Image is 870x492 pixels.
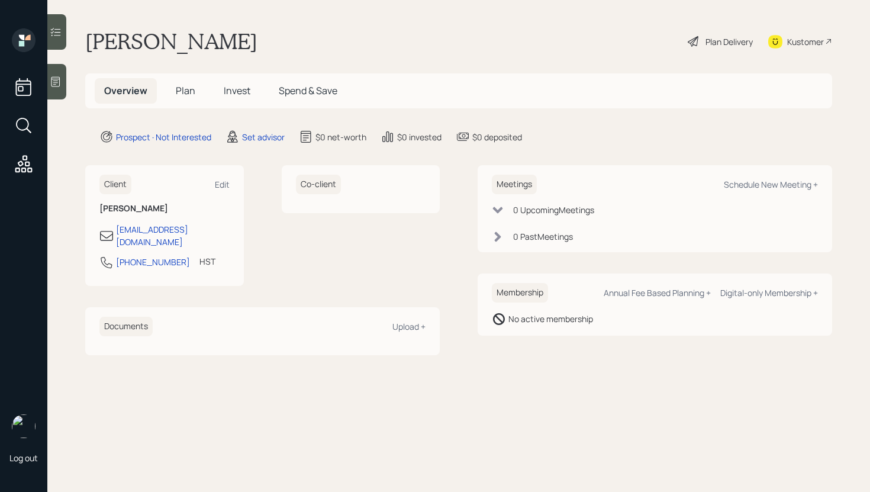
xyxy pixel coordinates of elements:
[513,204,594,216] div: 0 Upcoming Meeting s
[787,36,824,48] div: Kustomer
[116,131,211,143] div: Prospect · Not Interested
[492,175,537,194] h6: Meetings
[99,175,131,194] h6: Client
[397,131,442,143] div: $0 invested
[99,204,230,214] h6: [PERSON_NAME]
[279,84,337,97] span: Spend & Save
[705,36,753,48] div: Plan Delivery
[9,452,38,464] div: Log out
[224,84,250,97] span: Invest
[472,131,522,143] div: $0 deposited
[12,414,36,438] img: retirable_logo.png
[392,321,426,332] div: Upload +
[116,223,230,248] div: [EMAIL_ADDRESS][DOMAIN_NAME]
[176,84,195,97] span: Plan
[315,131,366,143] div: $0 net-worth
[492,283,548,303] h6: Membership
[85,28,257,54] h1: [PERSON_NAME]
[296,175,341,194] h6: Co-client
[724,179,818,190] div: Schedule New Meeting +
[604,287,711,298] div: Annual Fee Based Planning +
[116,256,190,268] div: [PHONE_NUMBER]
[199,255,215,268] div: HST
[513,230,573,243] div: 0 Past Meeting s
[99,317,153,336] h6: Documents
[720,287,818,298] div: Digital-only Membership +
[242,131,285,143] div: Set advisor
[104,84,147,97] span: Overview
[508,313,593,325] div: No active membership
[215,179,230,190] div: Edit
